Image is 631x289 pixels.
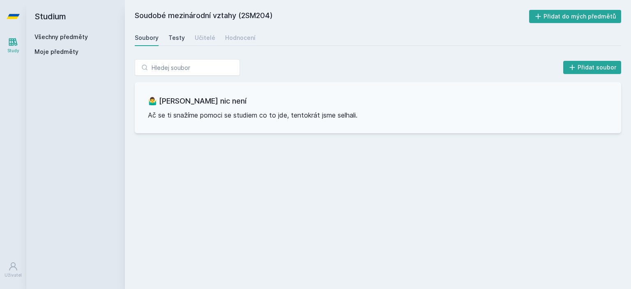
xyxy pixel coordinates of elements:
[2,257,25,282] a: Uživatel
[5,272,22,278] div: Uživatel
[35,33,88,40] a: Všechny předměty
[135,30,159,46] a: Soubory
[148,110,608,120] p: Ač se ti snažíme pomoci se studiem co to jde, tentokrát jsme selhali.
[563,61,622,74] button: Přidat soubor
[195,34,215,42] div: Učitelé
[135,10,529,23] h2: Soudobé mezinárodní vztahy (2SM204)
[35,48,78,56] span: Moje předměty
[195,30,215,46] a: Učitelé
[148,95,608,107] h3: 🤷‍♂️ [PERSON_NAME] nic není
[225,30,256,46] a: Hodnocení
[168,34,185,42] div: Testy
[135,34,159,42] div: Soubory
[7,48,19,54] div: Study
[225,34,256,42] div: Hodnocení
[529,10,622,23] button: Přidat do mých předmětů
[2,33,25,58] a: Study
[168,30,185,46] a: Testy
[135,59,240,76] input: Hledej soubor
